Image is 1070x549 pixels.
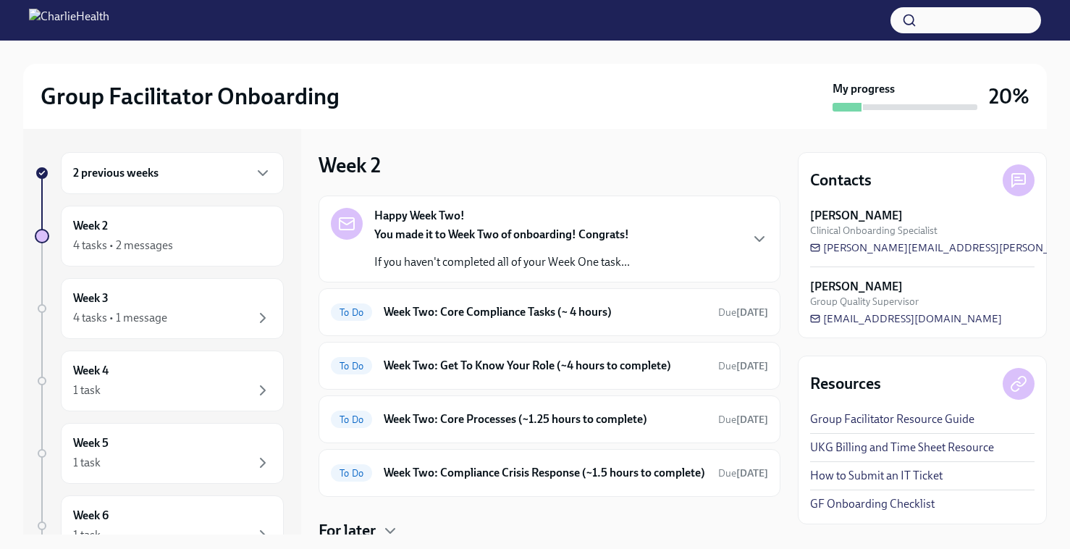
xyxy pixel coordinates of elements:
div: 2 previous weeks [61,152,284,194]
a: Week 34 tasks • 1 message [35,278,284,339]
strong: My progress [833,81,895,97]
span: Due [718,306,768,319]
a: GF Onboarding Checklist [810,496,935,512]
span: Group Quality Supervisor [810,295,919,309]
span: September 29th, 2025 10:00 [718,413,768,427]
h6: Week 6 [73,508,109,524]
div: For later [319,520,780,542]
a: Week 51 task [35,423,284,484]
strong: [PERSON_NAME] [810,279,903,295]
h4: Resources [810,373,881,395]
div: 1 task [73,455,101,471]
span: Due [718,414,768,426]
strong: [DATE] [736,360,768,372]
strong: [DATE] [736,414,768,426]
strong: [PERSON_NAME] [810,208,903,224]
h3: 20% [989,83,1029,109]
h6: 2 previous weeks [73,165,159,181]
h6: Week Two: Core Processes (~1.25 hours to complete) [384,411,707,427]
a: UKG Billing and Time Sheet Resource [810,440,994,456]
strong: [DATE] [736,467,768,479]
p: If you haven't completed all of your Week One task... [374,254,630,270]
img: CharlieHealth [29,9,109,32]
span: September 29th, 2025 10:00 [718,359,768,373]
div: 1 task [73,382,101,398]
span: To Do [331,414,372,425]
strong: [DATE] [736,306,768,319]
h6: Week 4 [73,363,109,379]
h6: Week Two: Core Compliance Tasks (~ 4 hours) [384,304,707,320]
span: Clinical Onboarding Specialist [810,224,938,238]
a: To DoWeek Two: Core Processes (~1.25 hours to complete)Due[DATE] [331,408,768,431]
h6: Week Two: Compliance Crisis Response (~1.5 hours to complete) [384,465,707,481]
strong: Happy Week Two! [374,208,465,224]
a: To DoWeek Two: Core Compliance Tasks (~ 4 hours)Due[DATE] [331,301,768,324]
a: Week 24 tasks • 2 messages [35,206,284,267]
span: To Do [331,307,372,318]
h2: Group Facilitator Onboarding [41,82,340,111]
a: [EMAIL_ADDRESS][DOMAIN_NAME] [810,311,1002,326]
a: How to Submit an IT Ticket [810,468,943,484]
h6: Week 2 [73,218,108,234]
a: To DoWeek Two: Get To Know Your Role (~4 hours to complete)Due[DATE] [331,354,768,377]
span: Due [718,360,768,372]
h4: Contacts [810,169,872,191]
span: September 29th, 2025 10:00 [718,466,768,480]
div: 1 task [73,527,101,543]
h6: Week Two: Get To Know Your Role (~4 hours to complete) [384,358,707,374]
div: 4 tasks • 2 messages [73,238,173,253]
span: Due [718,467,768,479]
h6: Week 5 [73,435,109,451]
a: To DoWeek Two: Compliance Crisis Response (~1.5 hours to complete)Due[DATE] [331,461,768,485]
div: 4 tasks • 1 message [73,310,167,326]
h4: For later [319,520,376,542]
span: September 29th, 2025 10:00 [718,306,768,319]
h6: Week 3 [73,290,109,306]
span: To Do [331,361,372,372]
a: Group Facilitator Resource Guide [810,411,974,427]
strong: You made it to Week Two of onboarding! Congrats! [374,227,629,241]
span: To Do [331,468,372,479]
h3: Week 2 [319,152,381,178]
a: Week 41 task [35,351,284,411]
